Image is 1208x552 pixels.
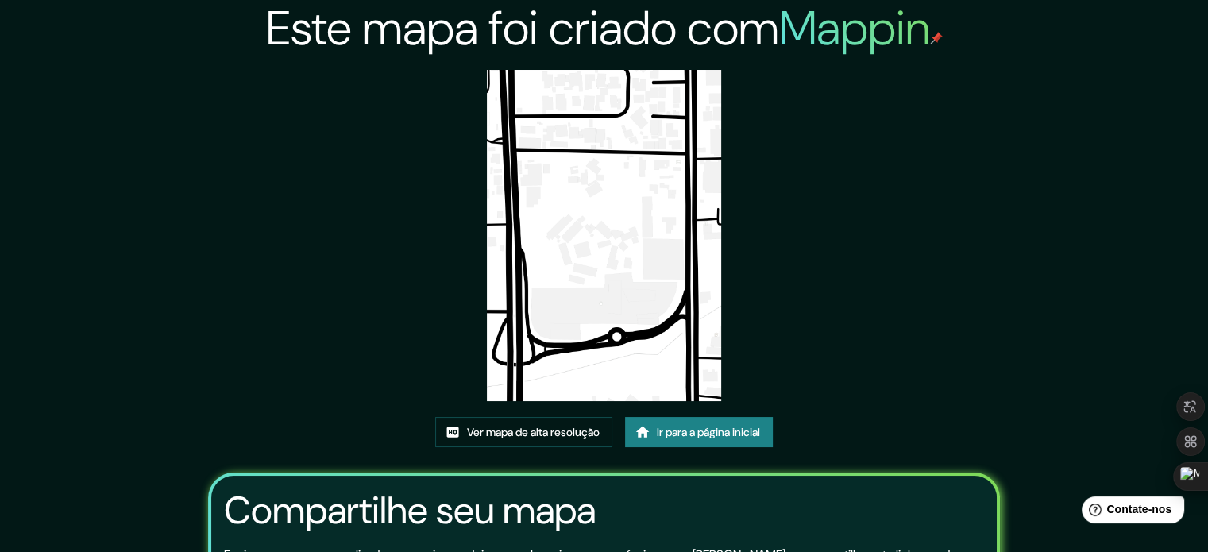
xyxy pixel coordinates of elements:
[435,417,612,447] a: Ver mapa de alta resolução
[224,485,596,535] font: Compartilhe seu mapa
[487,70,721,401] img: created-map
[1067,490,1191,535] iframe: Iniciador de widget de ajuda
[467,425,600,439] font: Ver mapa de alta resolução
[657,425,760,439] font: Ir para a página inicial
[625,417,773,447] a: Ir para a página inicial
[930,32,943,44] img: pino de mapa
